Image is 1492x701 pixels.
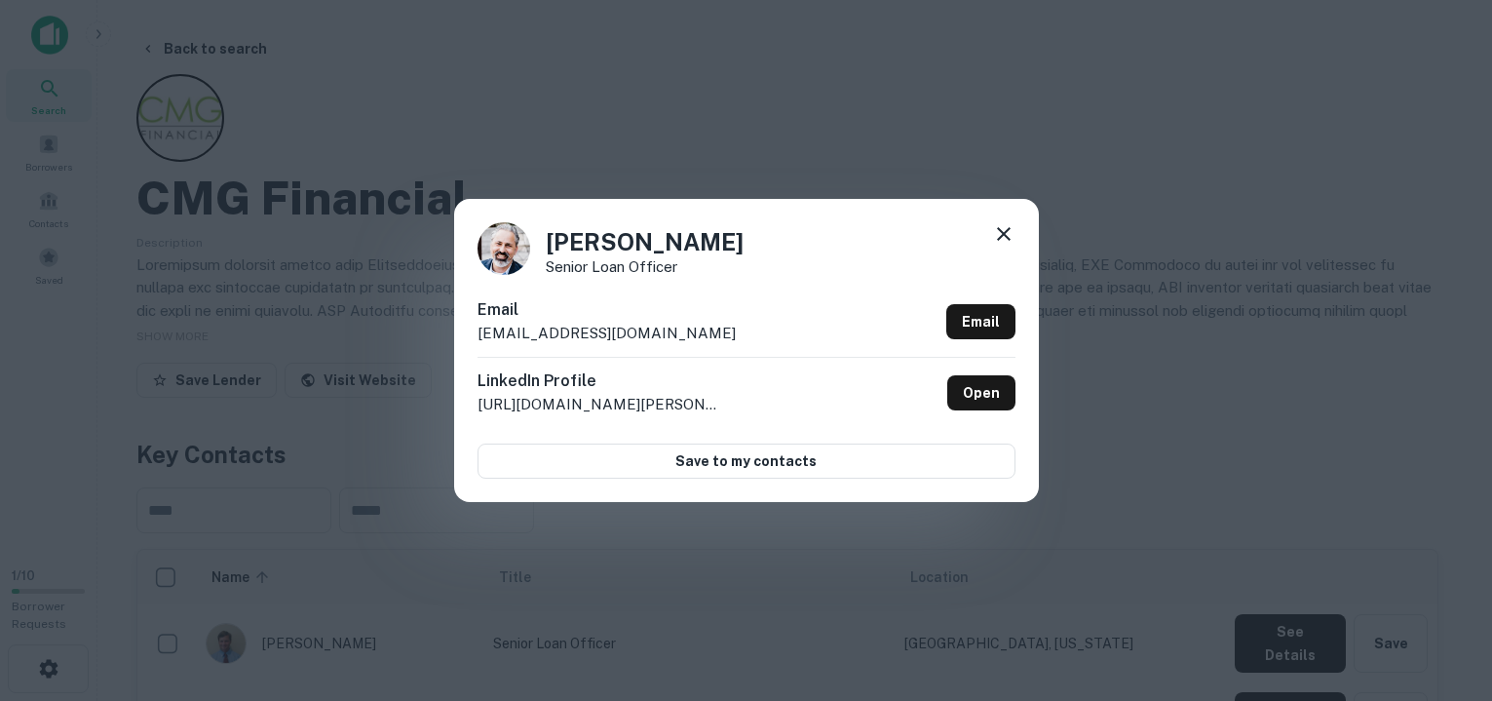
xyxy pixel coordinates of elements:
img: 1710552773227 [478,222,530,275]
h6: Email [478,298,736,322]
h4: [PERSON_NAME] [546,224,744,259]
h6: LinkedIn Profile [478,370,721,393]
p: [EMAIL_ADDRESS][DOMAIN_NAME] [478,322,736,345]
a: Email [946,304,1015,339]
p: [URL][DOMAIN_NAME][PERSON_NAME] [478,393,721,416]
button: Save to my contacts [478,444,1015,479]
p: Senior Loan Officer [546,259,744,274]
a: Open [947,375,1015,410]
iframe: Chat Widget [1395,545,1492,639]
